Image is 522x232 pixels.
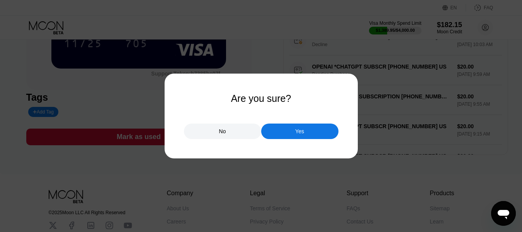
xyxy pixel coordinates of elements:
iframe: Button to launch messaging window [491,201,516,226]
div: Are you sure? [231,93,291,104]
div: Yes [261,124,338,139]
div: Yes [295,128,304,135]
div: No [184,124,261,139]
div: No [219,128,226,135]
